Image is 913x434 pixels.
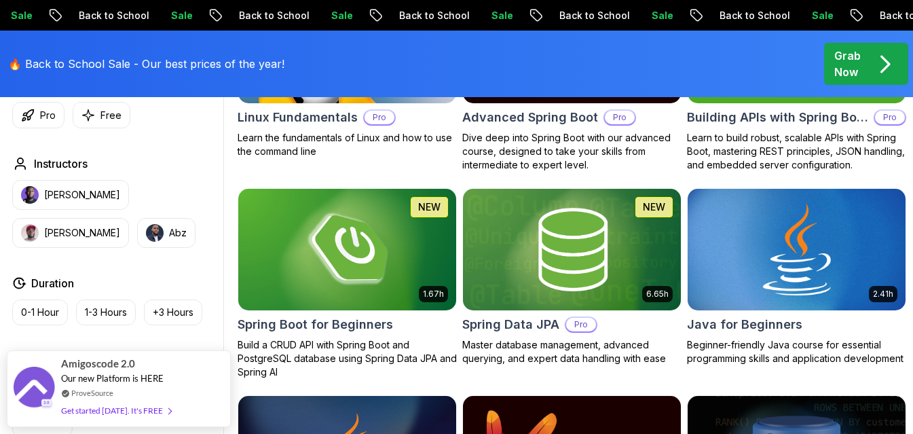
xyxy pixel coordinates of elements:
p: Back to School [356,9,449,22]
span: Amigoscode 2.0 [61,356,135,372]
h2: Advanced Spring Boot [462,108,598,127]
p: Sale [288,9,332,22]
img: Java for Beginners card [682,185,911,314]
img: provesource social proof notification image [14,367,54,411]
a: Spring Boot for Beginners card1.67hNEWSpring Boot for BeginnersBuild a CRUD API with Spring Boot ... [238,188,457,380]
p: Build a CRUD API with Spring Boot and PostgreSQL database using Spring Data JPA and Spring AI [238,338,457,379]
p: Free [100,109,122,122]
p: Sale [769,9,813,22]
img: instructor img [146,224,164,242]
p: Pro [365,111,394,124]
h2: Duration [31,275,74,291]
button: 0-1 Hour [12,300,68,325]
p: Learn the fundamentals of Linux and how to use the command line [238,131,457,158]
p: Pro [875,111,905,124]
button: 1-3 Hours [76,300,136,325]
a: ProveSource [71,387,113,399]
p: 0-1 Hour [21,306,59,319]
span: Our new Platform is HERE [61,373,164,384]
img: Spring Data JPA card [463,189,681,311]
p: NEW [418,200,441,214]
button: instructor imgAbz [137,218,195,248]
p: Back to School [36,9,128,22]
p: Back to School [517,9,609,22]
a: Spring Data JPA card6.65hNEWSpring Data JPAProMaster database management, advanced querying, and ... [462,188,682,366]
p: 2.41h [873,289,893,300]
p: 1-3 Hours [85,306,127,319]
h2: Spring Boot for Beginners [238,315,393,334]
button: instructor img[PERSON_NAME] [12,218,129,248]
p: Pro [40,109,56,122]
a: Java for Beginners card2.41hJava for BeginnersBeginner-friendly Java course for essential program... [687,188,906,366]
div: Get started [DATE]. It's FREE [61,403,171,418]
p: Sale [128,9,172,22]
h2: Java for Beginners [687,315,802,334]
img: instructor img [21,224,39,242]
p: Back to School [677,9,769,22]
button: +3 Hours [144,300,202,325]
p: Master database management, advanced querying, and expert data handling with ease [462,338,682,365]
img: Spring Boot for Beginners card [238,189,456,311]
p: Beginner-friendly Java course for essential programming skills and application development [687,338,906,365]
p: Back to School [196,9,288,22]
p: Pro [605,111,635,124]
p: Sale [609,9,652,22]
p: Abz [169,226,187,240]
h2: Building APIs with Spring Boot [687,108,868,127]
h2: Instructors [34,156,88,172]
p: 6.65h [646,289,669,300]
button: instructor img[PERSON_NAME] [12,180,129,210]
p: +3 Hours [153,306,193,319]
h2: Spring Data JPA [462,315,559,334]
p: Dive deep into Spring Boot with our advanced course, designed to take your skills from intermedia... [462,131,682,172]
button: Pro [12,102,64,128]
p: [PERSON_NAME] [44,226,120,240]
p: Sale [449,9,492,22]
p: 1.67h [423,289,444,300]
p: Grab Now [834,48,861,80]
p: Learn to build robust, scalable APIs with Spring Boot, mastering REST principles, JSON handling, ... [687,131,906,172]
p: [PERSON_NAME] [44,188,120,202]
p: 🔥 Back to School Sale - Our best prices of the year! [8,56,284,72]
img: instructor img [21,186,39,204]
button: Free [73,102,130,128]
h2: Linux Fundamentals [238,108,358,127]
p: Pro [566,318,596,331]
p: NEW [643,200,665,214]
